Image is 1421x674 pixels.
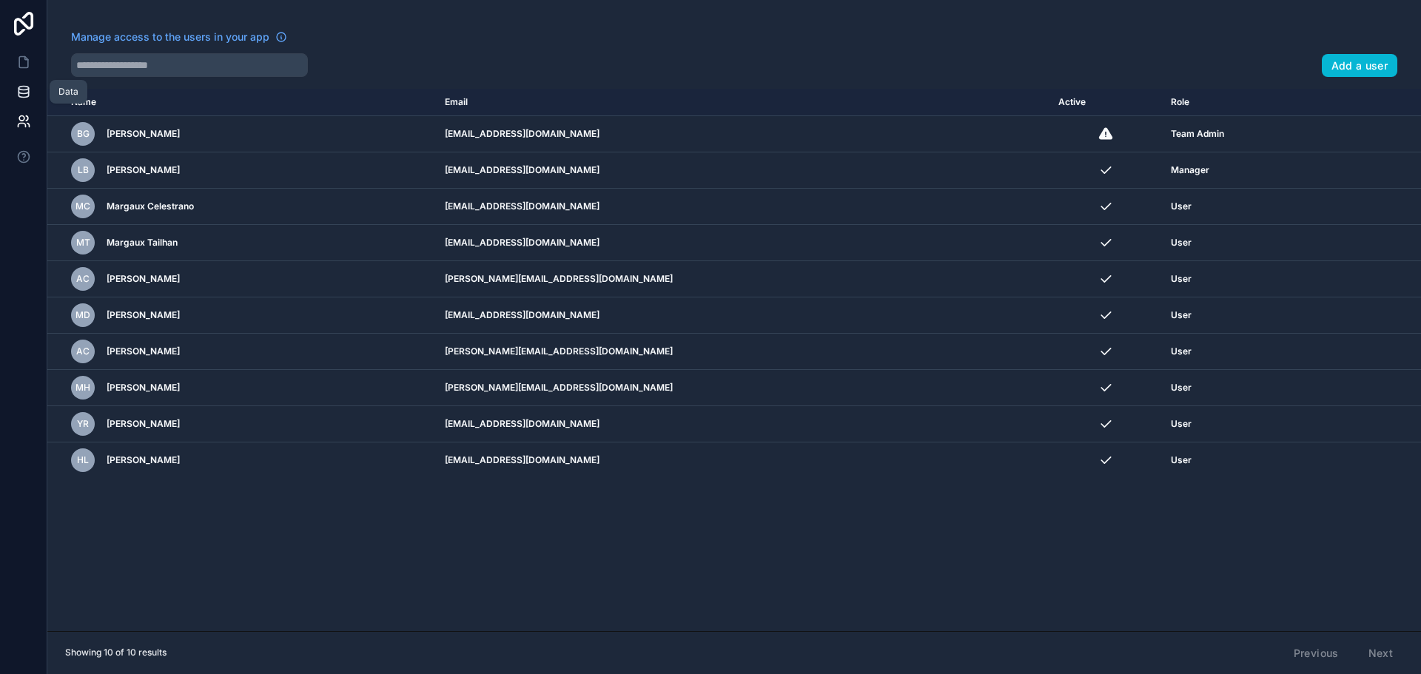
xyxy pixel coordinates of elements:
td: [PERSON_NAME][EMAIL_ADDRESS][DOMAIN_NAME] [436,261,1049,297]
button: Add a user [1322,54,1398,78]
th: Active [1049,89,1162,116]
span: LB [78,164,89,176]
span: AC [76,346,90,357]
span: Margaux Tailhan [107,237,178,249]
span: MH [75,382,90,394]
span: [PERSON_NAME] [107,454,180,466]
span: [PERSON_NAME] [107,346,180,357]
span: BG [77,128,90,140]
span: [PERSON_NAME] [107,418,180,430]
td: [EMAIL_ADDRESS][DOMAIN_NAME] [436,442,1049,479]
a: Manage access to the users in your app [71,30,287,44]
td: [EMAIL_ADDRESS][DOMAIN_NAME] [436,297,1049,334]
span: Manage access to the users in your app [71,30,269,44]
span: [PERSON_NAME] [107,309,180,321]
div: Data [58,86,78,98]
span: [PERSON_NAME] [107,273,180,285]
span: HL [77,454,89,466]
td: [EMAIL_ADDRESS][DOMAIN_NAME] [436,152,1049,189]
td: [EMAIL_ADDRESS][DOMAIN_NAME] [436,116,1049,152]
span: MT [76,237,90,249]
span: Margaux Celestrano [107,200,194,212]
span: Md [75,309,90,321]
span: User [1171,346,1192,357]
span: MC [75,200,90,212]
span: [PERSON_NAME] [107,128,180,140]
th: Name [47,89,436,116]
th: Role [1162,89,1340,116]
span: User [1171,309,1192,321]
td: [EMAIL_ADDRESS][DOMAIN_NAME] [436,406,1049,442]
span: [PERSON_NAME] [107,164,180,176]
td: [EMAIL_ADDRESS][DOMAIN_NAME] [436,225,1049,261]
span: AC [76,273,90,285]
span: Team Admin [1171,128,1224,140]
td: [PERSON_NAME][EMAIL_ADDRESS][DOMAIN_NAME] [436,334,1049,370]
th: Email [436,89,1049,116]
span: User [1171,200,1192,212]
div: scrollable content [47,89,1421,631]
span: Manager [1171,164,1209,176]
td: [EMAIL_ADDRESS][DOMAIN_NAME] [436,189,1049,225]
span: [PERSON_NAME] [107,382,180,394]
span: User [1171,454,1192,466]
span: User [1171,273,1192,285]
span: User [1171,418,1192,430]
span: Showing 10 of 10 results [65,647,167,658]
span: User [1171,237,1192,249]
span: User [1171,382,1192,394]
span: YR [77,418,89,430]
td: [PERSON_NAME][EMAIL_ADDRESS][DOMAIN_NAME] [436,370,1049,406]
